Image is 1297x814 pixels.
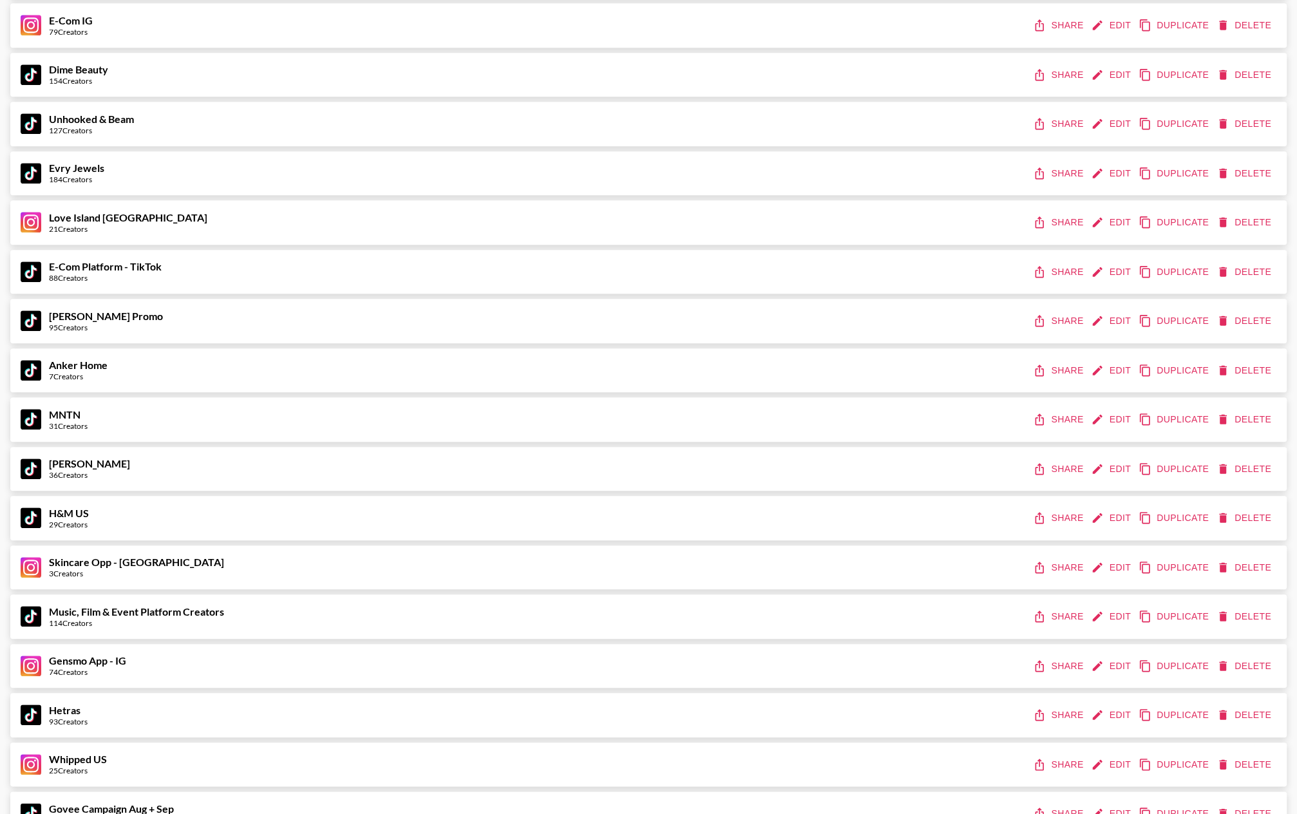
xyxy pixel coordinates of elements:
[49,162,104,174] strong: Evry Jewels
[49,359,108,371] strong: Anker Home
[49,372,108,381] div: 7 Creators
[49,273,162,283] div: 88 Creators
[49,113,134,125] strong: Unhooked & Beam
[49,753,107,765] strong: Whipped US
[1136,359,1214,383] button: duplicate
[1214,753,1276,777] button: delete
[1136,654,1214,678] button: duplicate
[1136,63,1214,87] button: duplicate
[1136,260,1214,284] button: duplicate
[1088,63,1136,87] button: edit
[1214,309,1276,333] button: delete
[1088,654,1136,678] button: edit
[1136,703,1214,727] button: duplicate
[1088,260,1136,284] button: edit
[1136,605,1214,629] button: duplicate
[1214,457,1276,481] button: delete
[1214,260,1276,284] button: delete
[21,163,41,184] img: TikTok
[1030,408,1088,431] button: share
[1088,309,1136,333] button: edit
[1030,14,1088,37] button: share
[1214,605,1276,629] button: delete
[49,704,80,716] strong: Hetras
[49,507,89,519] strong: H&M US
[1214,556,1276,580] button: delete
[49,323,163,332] div: 95 Creators
[49,470,130,480] div: 36 Creators
[1030,457,1088,481] button: share
[21,557,41,578] img: Instagram
[1136,753,1214,777] button: duplicate
[1088,162,1136,185] button: edit
[1088,457,1136,481] button: edit
[21,310,41,331] img: TikTok
[1088,112,1136,136] button: edit
[1030,753,1088,777] button: share
[49,14,93,26] strong: E-Com IG
[1030,211,1088,234] button: share
[49,63,108,75] strong: Dime Beauty
[1136,457,1214,481] button: duplicate
[1088,408,1136,431] button: edit
[1088,703,1136,727] button: edit
[1214,408,1276,431] button: delete
[1030,654,1088,678] button: share
[21,15,41,35] img: Instagram
[1088,14,1136,37] button: edit
[21,507,41,528] img: TikTok
[21,360,41,381] img: TikTok
[49,76,108,86] div: 154 Creators
[49,421,88,431] div: 31 Creators
[49,224,207,234] div: 21 Creators
[49,175,104,184] div: 184 Creators
[21,261,41,282] img: TikTok
[1136,506,1214,530] button: duplicate
[21,409,41,430] img: TikTok
[49,408,80,421] strong: MNTN
[1088,359,1136,383] button: edit
[1088,211,1136,234] button: edit
[1030,359,1088,383] button: share
[1214,359,1276,383] button: delete
[1088,753,1136,777] button: edit
[49,520,89,529] div: 29 Creators
[1088,605,1136,629] button: edit
[21,606,41,627] img: TikTok
[49,766,107,775] div: 25 Creators
[1136,556,1214,580] button: duplicate
[49,457,130,469] strong: [PERSON_NAME]
[1030,63,1088,87] button: share
[49,605,224,618] strong: Music, Film & Event Platform Creators
[21,212,41,232] img: Instagram
[1214,14,1276,37] button: delete
[1214,211,1276,234] button: delete
[49,556,224,568] strong: Skincare Opp - [GEOGRAPHIC_DATA]
[1030,112,1088,136] button: share
[21,656,41,676] img: Instagram
[1030,556,1088,580] button: share
[49,569,224,578] div: 3 Creators
[49,618,224,628] div: 114 Creators
[49,717,88,726] div: 93 Creators
[1136,14,1214,37] button: duplicate
[21,459,41,479] img: TikTok
[21,64,41,85] img: TikTok
[49,126,134,135] div: 127 Creators
[49,211,207,223] strong: Love Island [GEOGRAPHIC_DATA]
[1030,506,1088,530] button: share
[1030,605,1088,629] button: share
[1030,309,1088,333] button: share
[1214,63,1276,87] button: delete
[1214,654,1276,678] button: delete
[1088,556,1136,580] button: edit
[1030,703,1088,727] button: share
[1136,211,1214,234] button: duplicate
[49,27,93,37] div: 79 Creators
[1214,112,1276,136] button: delete
[1214,162,1276,185] button: delete
[1136,309,1214,333] button: duplicate
[1088,506,1136,530] button: edit
[21,705,41,725] img: TikTok
[1214,703,1276,727] button: delete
